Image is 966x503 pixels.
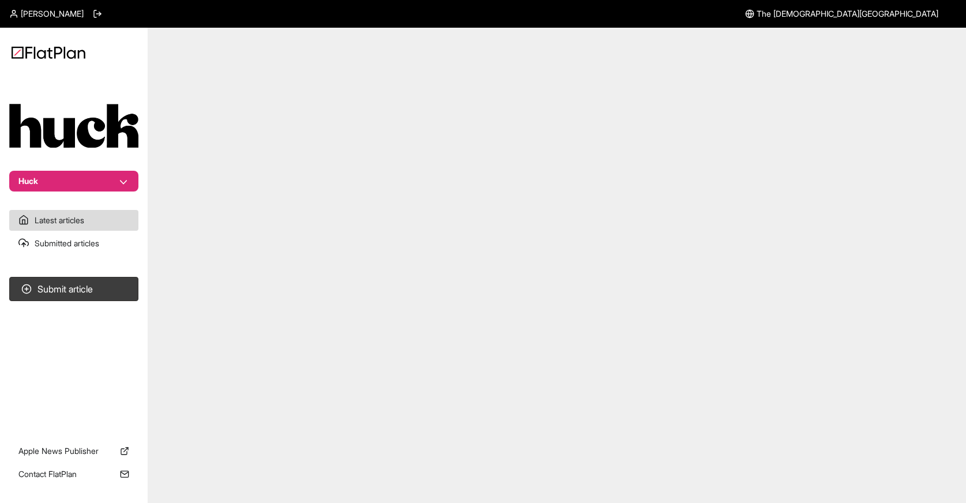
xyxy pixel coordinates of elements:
img: Publication Logo [9,104,138,148]
a: Apple News Publisher [9,441,138,461]
button: Huck [9,171,138,192]
span: [PERSON_NAME] [21,8,84,20]
span: The [DEMOGRAPHIC_DATA][GEOGRAPHIC_DATA] [757,8,938,20]
a: Latest articles [9,210,138,231]
a: [PERSON_NAME] [9,8,84,20]
a: Submitted articles [9,233,138,254]
a: Contact FlatPlan [9,464,138,485]
button: Submit article [9,277,138,301]
img: Logo [12,46,85,59]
